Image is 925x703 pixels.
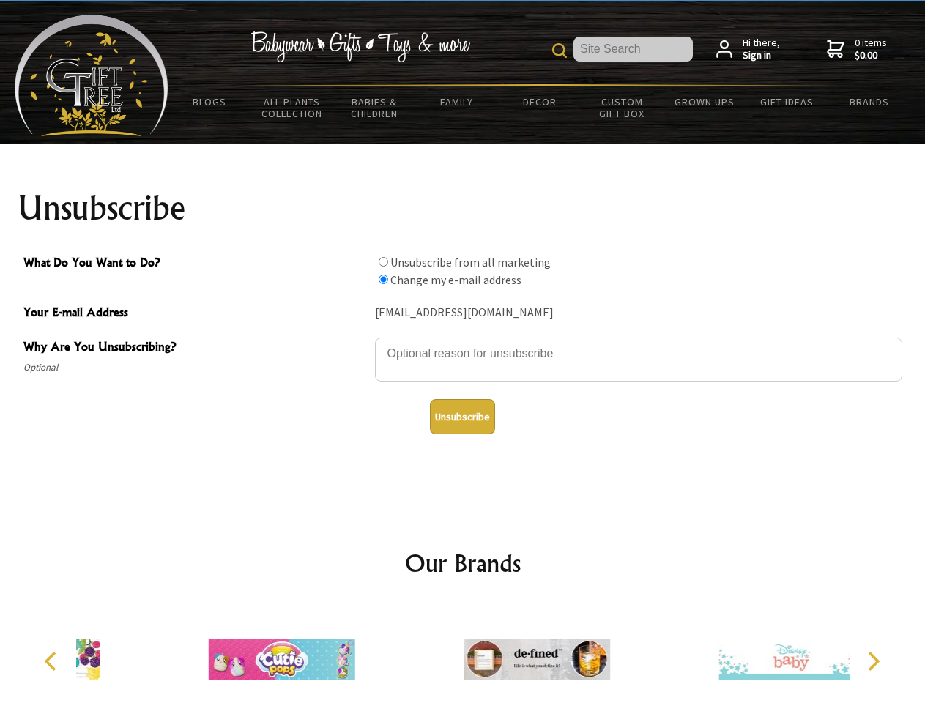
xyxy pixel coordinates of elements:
[498,86,581,117] a: Decor
[390,272,521,287] label: Change my e-mail address
[375,302,902,324] div: [EMAIL_ADDRESS][DOMAIN_NAME]
[23,359,368,376] span: Optional
[743,49,780,62] strong: Sign in
[23,303,368,324] span: Your E-mail Address
[250,31,470,62] img: Babywear - Gifts - Toys & more
[855,36,887,62] span: 0 items
[23,253,368,275] span: What Do You Want to Do?
[746,86,828,117] a: Gift Ideas
[390,255,551,269] label: Unsubscribe from all marketing
[168,86,251,117] a: BLOGS
[581,86,664,129] a: Custom Gift Box
[18,190,908,226] h1: Unsubscribe
[552,43,567,58] img: product search
[663,86,746,117] a: Grown Ups
[379,275,388,284] input: What Do You Want to Do?
[251,86,334,129] a: All Plants Collection
[375,338,902,382] textarea: Why Are You Unsubscribing?
[37,645,69,677] button: Previous
[430,399,495,434] button: Unsubscribe
[716,37,780,62] a: Hi there,Sign in
[827,37,887,62] a: 0 items$0.00
[333,86,416,129] a: Babies & Children
[855,49,887,62] strong: $0.00
[857,645,889,677] button: Next
[573,37,693,62] input: Site Search
[743,37,780,62] span: Hi there,
[15,15,168,136] img: Babyware - Gifts - Toys and more...
[828,86,911,117] a: Brands
[29,546,896,581] h2: Our Brands
[23,338,368,359] span: Why Are You Unsubscribing?
[416,86,499,117] a: Family
[379,257,388,267] input: What Do You Want to Do?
